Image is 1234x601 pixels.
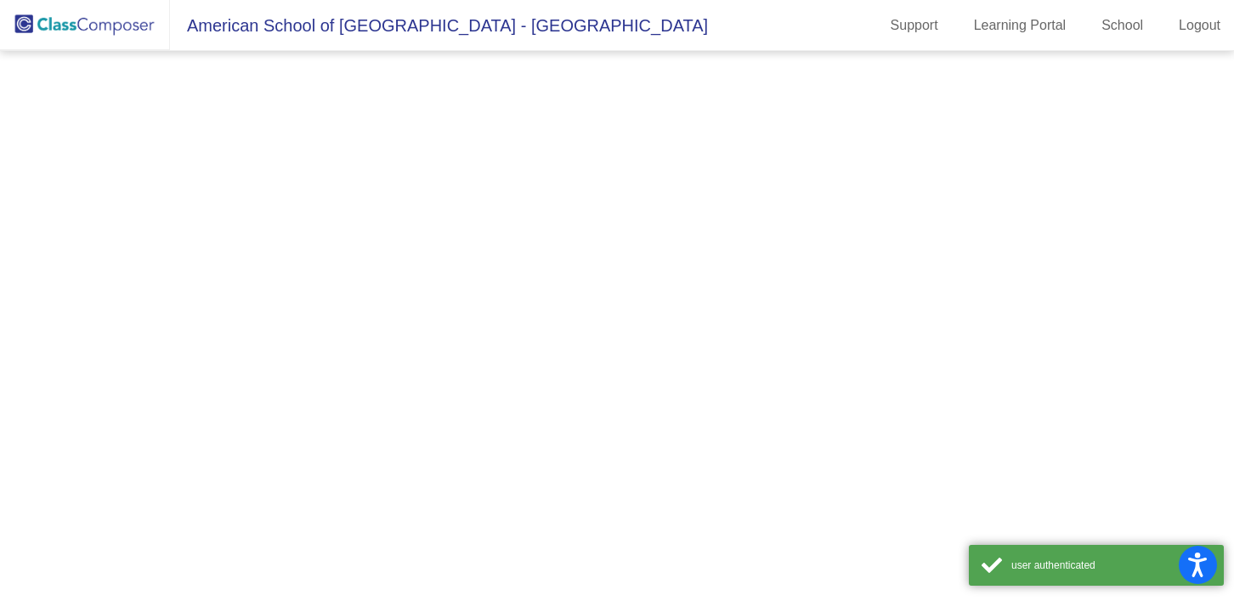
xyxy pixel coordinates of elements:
[877,12,952,39] a: Support
[170,12,708,39] span: American School of [GEOGRAPHIC_DATA] - [GEOGRAPHIC_DATA]
[1011,558,1211,573] div: user authenticated
[1088,12,1157,39] a: School
[1165,12,1234,39] a: Logout
[960,12,1080,39] a: Learning Portal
